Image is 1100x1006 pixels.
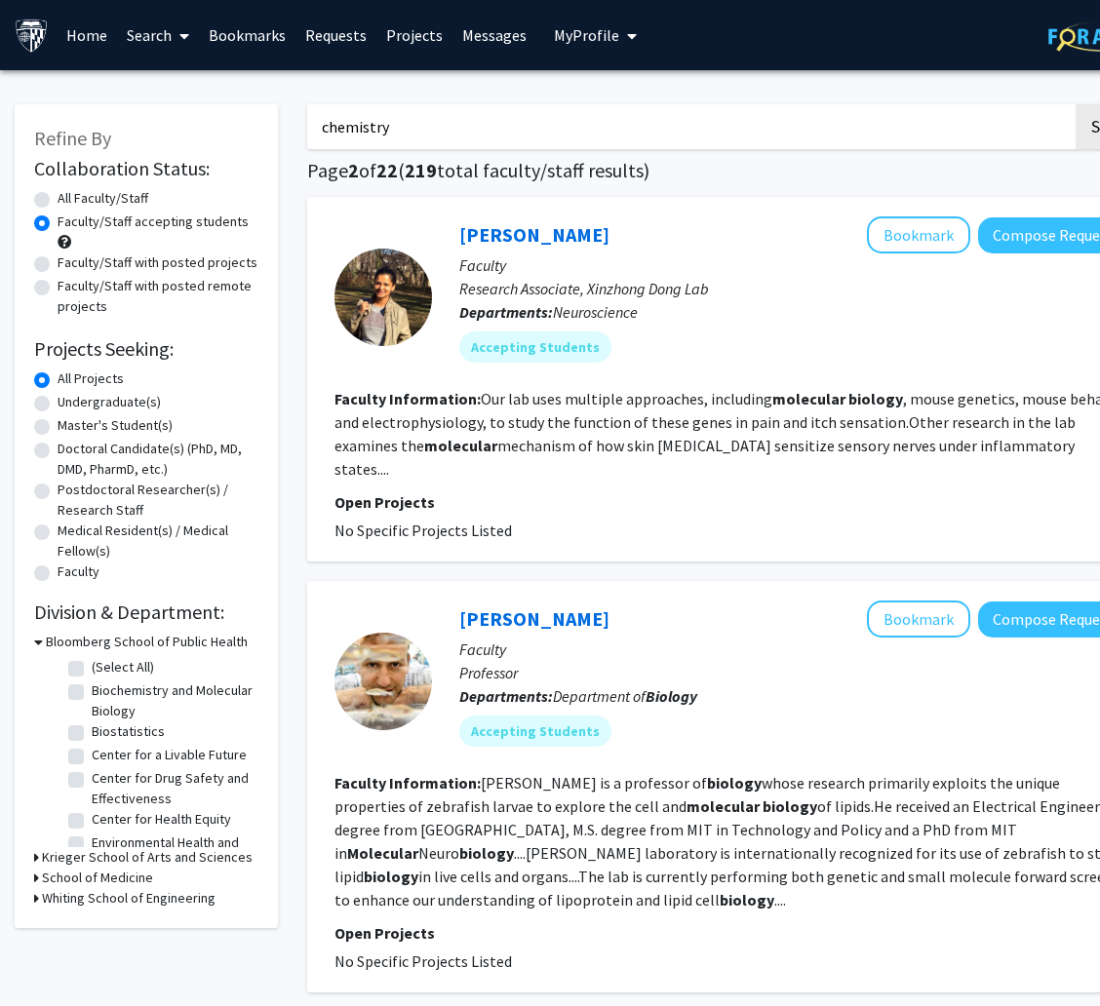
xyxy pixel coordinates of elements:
span: No Specific Projects Listed [334,951,512,971]
label: Undergraduate(s) [58,392,161,412]
img: Johns Hopkins University Logo [15,19,49,53]
label: Biochemistry and Molecular Biology [92,680,254,721]
label: Medical Resident(s) / Medical Fellow(s) [58,521,258,561]
label: (Select All) [92,657,154,677]
b: biology [459,843,514,863]
button: Add Naina Gour to Bookmarks [867,216,970,253]
label: All Projects [58,368,124,389]
a: Requests [295,1,376,69]
span: Neuroscience [553,302,638,322]
b: Biology [646,686,697,706]
label: All Faculty/Staff [58,188,148,209]
h2: Collaboration Status: [34,157,258,180]
span: Refine By [34,126,111,150]
a: Messages [452,1,536,69]
mat-chip: Accepting Students [459,716,611,747]
b: biology [707,773,762,793]
a: Home [57,1,117,69]
b: Faculty Information: [334,389,481,408]
label: Faculty/Staff accepting students [58,212,249,232]
label: Master's Student(s) [58,415,173,436]
h2: Division & Department: [34,600,258,624]
h3: Whiting School of Engineering [42,888,216,909]
b: molecular [424,436,497,455]
span: 2 [348,158,359,182]
label: Center for Drug Safety and Effectiveness [92,768,254,809]
span: Department of [553,686,697,706]
label: Doctoral Candidate(s) (PhD, MD, DMD, PharmD, etc.) [58,439,258,480]
button: Add Steven Farber to Bookmarks [867,600,970,638]
b: Faculty Information: [334,773,481,793]
label: Biostatistics [92,721,165,742]
b: biology [720,890,774,909]
b: Molecular [347,843,418,863]
label: Environmental Health and Engineering [92,832,254,873]
h3: School of Medicine [42,868,153,888]
b: Departments: [459,686,553,706]
label: Faculty [58,561,99,582]
h3: Krieger School of Arts and Sciences [42,847,253,868]
a: Search [117,1,199,69]
b: molecular [687,796,760,816]
b: biology [763,796,817,816]
a: [PERSON_NAME] [459,606,609,631]
label: Postdoctoral Researcher(s) / Research Staff [58,480,258,521]
input: Search Keywords [307,104,1073,149]
label: Center for a Livable Future [92,745,247,765]
b: biology [364,867,418,886]
h2: Projects Seeking: [34,337,258,361]
b: molecular [772,389,845,408]
span: 22 [376,158,398,182]
span: My Profile [554,25,619,45]
iframe: Chat [15,918,83,991]
a: [PERSON_NAME] [459,222,609,247]
span: 219 [405,158,437,182]
mat-chip: Accepting Students [459,331,611,363]
span: No Specific Projects Listed [334,521,512,540]
b: Departments: [459,302,553,322]
h3: Bloomberg School of Public Health [46,632,248,652]
b: biology [848,389,903,408]
label: Faculty/Staff with posted projects [58,252,257,273]
a: Bookmarks [199,1,295,69]
label: Faculty/Staff with posted remote projects [58,276,258,317]
a: Projects [376,1,452,69]
label: Center for Health Equity [92,809,231,830]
